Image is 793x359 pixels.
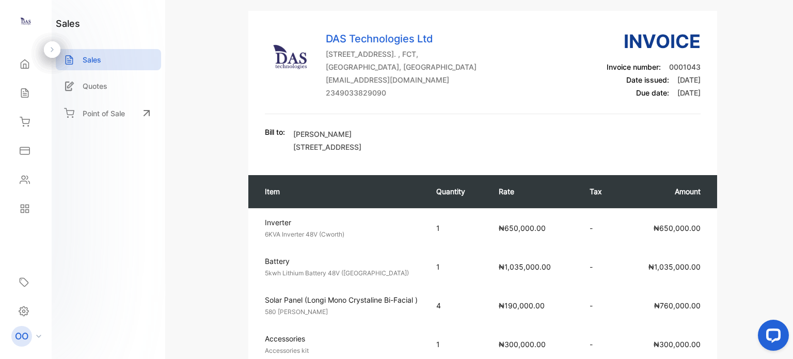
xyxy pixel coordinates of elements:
p: Item [265,186,416,197]
span: [DATE] [677,88,701,97]
span: ₦1,035,000.00 [648,262,701,271]
p: - [590,261,610,272]
p: Sales [83,54,101,65]
p: Bill to: [265,127,285,137]
span: ₦300,000.00 [654,340,701,349]
span: ₦650,000.00 [499,224,546,232]
p: Amount [631,186,701,197]
p: Rate [499,186,569,197]
p: [STREET_ADDRESS]. , FCT, [326,49,477,59]
h1: sales [56,17,80,30]
p: 4 [436,300,478,311]
p: - [590,223,610,233]
p: Battery [265,256,418,267]
a: Quotes [56,75,161,97]
span: Invoice number: [607,63,661,71]
img: Company Logo [265,31,316,83]
span: 0001043 [669,63,701,71]
span: ₦1,035,000.00 [499,262,551,271]
a: Point of Sale [56,102,161,124]
img: logo [18,13,34,29]
p: Solar Panel (Longi Mono Crystaline Bi-Facial ) [265,294,418,305]
p: OO [15,330,28,343]
p: Quantity [436,186,478,197]
p: 1 [436,261,478,272]
p: [PERSON_NAME] [293,129,361,139]
span: ₦760,000.00 [654,301,701,310]
p: DAS Technologies Ltd [326,31,477,46]
p: 2349033829090 [326,87,477,98]
span: Due date: [636,88,669,97]
p: 6KVA Inverter 48V (Cworth) [265,230,418,239]
p: [EMAIL_ADDRESS][DOMAIN_NAME] [326,74,477,85]
p: [GEOGRAPHIC_DATA], [GEOGRAPHIC_DATA] [326,61,477,72]
p: - [590,300,610,311]
span: ₦190,000.00 [499,301,545,310]
span: ₦300,000.00 [499,340,546,349]
p: Tax [590,186,610,197]
p: - [590,339,610,350]
span: [STREET_ADDRESS] [293,143,361,151]
p: Accessories kit [265,346,418,355]
p: 5kwh Lithium Battery 48V ([GEOGRAPHIC_DATA]) [265,269,418,278]
p: Accessories [265,333,418,344]
p: 1 [436,223,478,233]
h3: Invoice [607,27,701,55]
p: Inverter [265,217,418,228]
iframe: LiveChat chat widget [750,316,793,359]
span: Date issued: [626,75,669,84]
p: 580 [PERSON_NAME] [265,307,418,317]
p: 1 [436,339,478,350]
p: Quotes [83,81,107,91]
a: Sales [56,49,161,70]
p: Point of Sale [83,108,125,119]
span: [DATE] [677,75,701,84]
span: ₦650,000.00 [654,224,701,232]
